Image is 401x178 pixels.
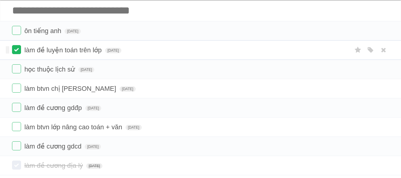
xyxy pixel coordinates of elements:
[12,161,21,170] label: Done
[12,103,21,112] label: Done
[12,84,21,93] label: Done
[120,86,136,92] span: [DATE]
[105,48,121,53] span: [DATE]
[86,163,102,169] span: [DATE]
[12,64,21,73] label: Done
[65,29,81,34] span: [DATE]
[12,45,21,54] label: Done
[12,26,21,35] label: Done
[24,162,84,169] span: làm đề cương địa lý
[24,46,103,54] span: làm đề luyện toán trên lớp
[126,125,142,130] span: [DATE]
[24,143,83,150] span: làm đề cương gdcd
[24,85,118,92] span: làm btvn chị [PERSON_NAME]
[78,67,95,72] span: [DATE]
[24,123,124,131] span: làm btvn lớp nâng cao toán + văn
[24,104,83,112] span: làm đề cương gdđp
[85,106,102,111] span: [DATE]
[12,141,21,150] label: Done
[352,45,364,55] label: Star task
[24,66,76,73] span: học thuộc lịch sử
[85,144,101,149] span: [DATE]
[24,27,63,35] span: ôn tiếng anh
[12,122,21,131] label: Done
